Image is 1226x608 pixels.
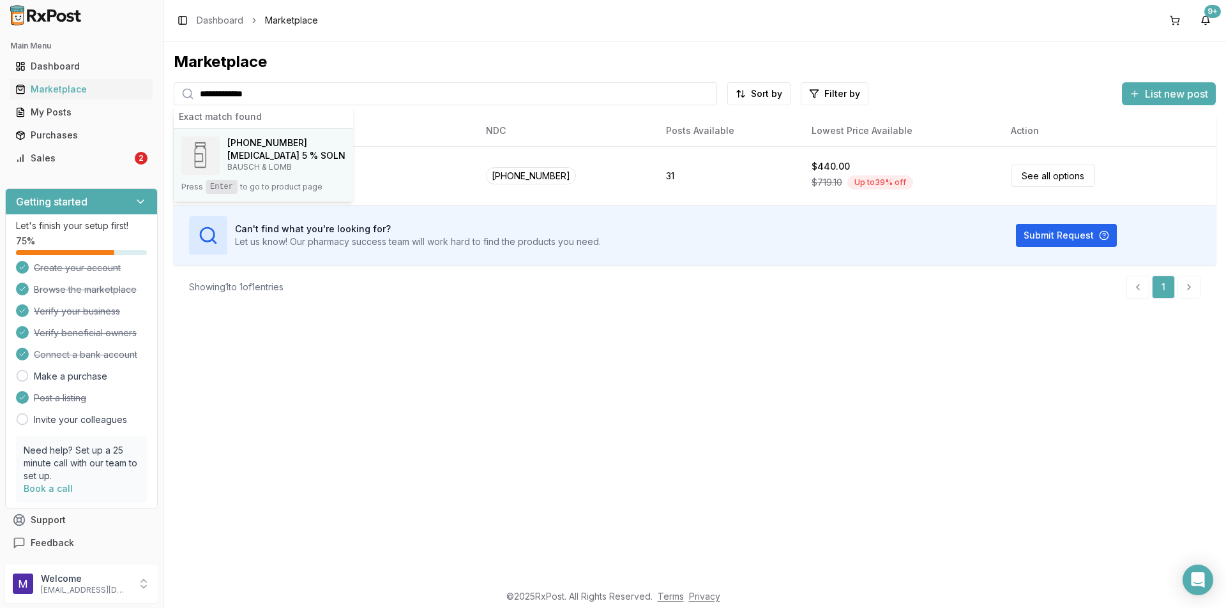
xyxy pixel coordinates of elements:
button: List new post [1122,82,1216,105]
button: Sort by [727,82,791,105]
img: Xiidra 5 % SOLN [181,137,220,175]
span: Post a listing [34,392,86,404]
div: My Posts [15,106,148,119]
h4: [MEDICAL_DATA] 5 % SOLN [227,149,345,162]
img: RxPost Logo [5,5,87,26]
p: Welcome [41,572,130,585]
div: 9+ [1204,5,1221,18]
p: [EMAIL_ADDRESS][DOMAIN_NAME] [41,585,130,595]
a: Invite your colleagues [34,413,127,426]
button: Marketplace [5,79,158,100]
div: Open Intercom Messenger [1183,565,1213,595]
span: Filter by [824,87,860,100]
div: $440.00 [812,160,850,173]
span: Marketplace [265,14,318,27]
a: Marketplace [10,78,153,101]
a: Privacy [689,591,720,602]
a: Purchases [10,124,153,147]
a: Book a call [24,483,73,494]
a: Dashboard [197,14,243,27]
nav: breadcrumb [197,14,318,27]
button: 9+ [1195,10,1216,31]
span: Feedback [31,537,74,549]
button: My Posts [5,102,158,122]
span: Browse the marketplace [34,283,137,296]
span: to go to product page [240,182,322,192]
h2: Main Menu [10,41,153,51]
div: Up to 39 % off [847,175,913,189]
button: Xiidra 5 % SOLN[PHONE_NUMBER][MEDICAL_DATA] 5 % SOLNBAUSCH & LOMBPressEnterto go to product page [174,129,353,202]
td: 31 [656,146,801,205]
th: NDC [476,115,656,146]
button: Dashboard [5,56,158,77]
a: My Posts [10,101,153,124]
nav: pagination [1126,276,1200,299]
a: Make a purchase [34,370,107,383]
th: Lowest Price Available [801,115,1001,146]
a: See all options [1011,165,1095,187]
span: Create your account [34,262,121,274]
p: Let us know! Our pharmacy success team will work hard to find the products you need. [235,235,601,248]
kbd: Enter [206,180,238,194]
div: Dashboard [15,60,148,73]
button: Submit Request [1016,224,1117,247]
div: Exact match found [174,105,353,129]
div: Sales [15,152,132,165]
h3: Can't find what you're looking for? [235,223,601,235]
div: Purchases [15,129,148,142]
span: Verify your business [34,305,120,318]
span: $719.10 [812,176,842,189]
p: BAUSCH & LOMB [227,162,345,172]
th: Action [1001,115,1216,146]
span: Connect a bank account [34,348,137,361]
span: List new post [1145,86,1208,101]
th: Posts Available [656,115,801,146]
span: Verify beneficial owners [34,327,137,339]
button: Purchases [5,125,158,145]
h3: Getting started [16,194,87,209]
p: Need help? Set up a 25 minute call with our team to set up. [24,444,139,482]
div: Marketplace [174,52,1216,72]
div: Marketplace [15,83,148,96]
a: 1 [1152,276,1175,299]
div: Showing 1 to 1 of 1 entries [189,281,284,293]
p: Let's finish your setup first! [16,219,147,232]
div: 2 [135,152,148,165]
span: [PHONE_NUMBER] [227,137,307,149]
button: Support [5,508,158,531]
button: Feedback [5,531,158,554]
span: [PHONE_NUMBER] [486,167,576,184]
img: User avatar [13,574,33,594]
button: Filter by [801,82,868,105]
span: Sort by [751,87,782,100]
span: Press [181,182,203,192]
a: Dashboard [10,55,153,78]
a: Terms [658,591,684,602]
a: Sales2 [10,147,153,170]
a: List new post [1122,89,1216,101]
span: 75 % [16,235,35,248]
button: Sales2 [5,148,158,168]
